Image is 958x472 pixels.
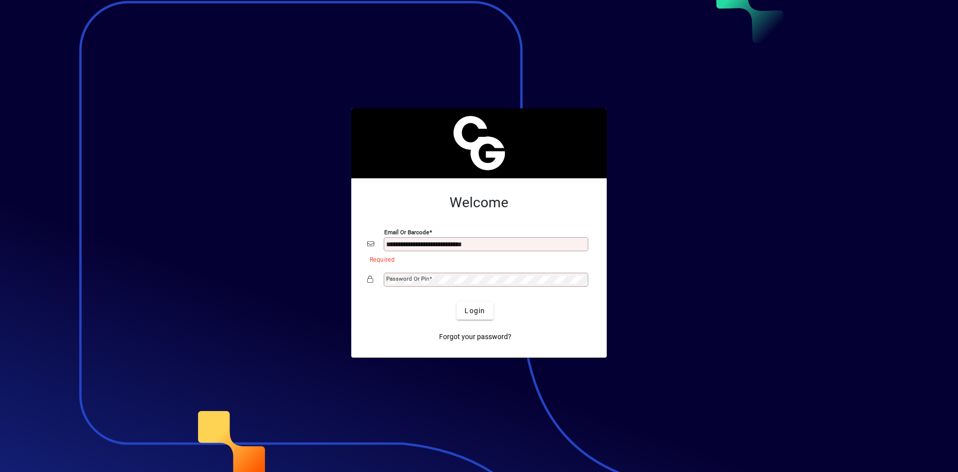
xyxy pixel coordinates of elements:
h2: Welcome [367,194,591,211]
mat-label: Password or Pin [386,275,429,282]
mat-error: Required [370,254,583,264]
a: Forgot your password? [435,328,515,346]
span: Forgot your password? [439,332,511,342]
mat-label: Email or Barcode [384,229,429,236]
span: Login [465,306,485,316]
button: Login [457,302,493,320]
